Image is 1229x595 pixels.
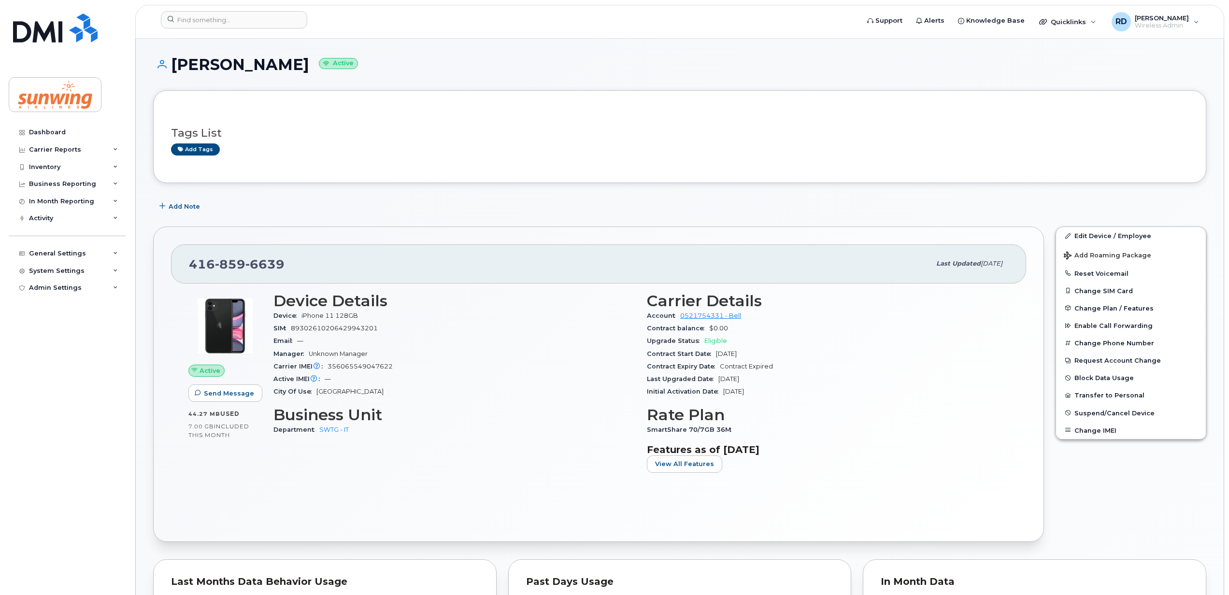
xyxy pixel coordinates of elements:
span: 89302610206429943201 [291,325,378,332]
span: Contract Expiry Date [647,363,720,370]
h3: Device Details [273,292,635,310]
span: 356065549047622 [328,363,393,370]
span: Account [647,312,680,319]
span: [DATE] [718,375,739,382]
span: Manager [273,350,309,357]
span: Initial Activation Date [647,388,723,395]
span: 416 [189,257,285,271]
button: Add Roaming Package [1056,245,1206,265]
span: Last Upgraded Date [647,375,718,382]
span: SIM [273,325,291,332]
span: Last updated [936,260,981,267]
span: [DATE] [723,388,744,395]
button: Change Plan / Features [1056,299,1206,317]
span: Change Plan / Features [1074,304,1154,312]
span: Active IMEI [273,375,325,382]
span: — [297,337,303,344]
span: Device [273,312,301,319]
img: iPhone_11.jpg [196,297,254,355]
span: City Of Use [273,388,316,395]
span: 6639 [245,257,285,271]
span: Add Roaming Package [1064,252,1151,261]
span: [DATE] [716,350,737,357]
button: Change SIM Card [1056,282,1206,299]
a: Edit Device / Employee [1056,227,1206,244]
span: SmartShare 70/7GB 36M [647,426,736,433]
div: In Month Data [881,577,1188,587]
button: Add Note [153,198,208,215]
h3: Rate Plan [647,406,1009,424]
span: Carrier IMEI [273,363,328,370]
h3: Features as of [DATE] [647,444,1009,455]
span: [DATE] [981,260,1002,267]
h3: Tags List [171,127,1188,139]
button: Send Message [188,384,262,402]
span: Contract Expired [720,363,773,370]
button: Change Phone Number [1056,334,1206,352]
h3: Business Unit [273,406,635,424]
a: 0521754331 - Bell [680,312,741,319]
button: Change IMEI [1056,422,1206,439]
a: Add tags [171,143,220,156]
span: Enable Call Forwarding [1074,322,1153,329]
span: View All Features [655,459,714,468]
button: Suspend/Cancel Device [1056,404,1206,422]
span: Contract balance [647,325,709,332]
button: Block Data Usage [1056,369,1206,386]
span: [GEOGRAPHIC_DATA] [316,388,384,395]
a: SWTG - IT [319,426,349,433]
span: 859 [215,257,245,271]
h3: Carrier Details [647,292,1009,310]
div: Last Months Data Behavior Usage [171,577,479,587]
span: Suspend/Cancel Device [1074,409,1155,416]
span: Department [273,426,319,433]
span: 7.00 GB [188,423,214,430]
button: View All Features [647,455,722,473]
button: Request Account Change [1056,352,1206,369]
span: Contract Start Date [647,350,716,357]
span: Upgrade Status [647,337,704,344]
span: Send Message [204,389,254,398]
button: Reset Voicemail [1056,265,1206,282]
span: Active [200,366,220,375]
span: Eligible [704,337,727,344]
span: included this month [188,423,249,439]
span: Email [273,337,297,344]
span: — [325,375,331,382]
button: Enable Call Forwarding [1056,317,1206,334]
span: used [220,410,240,417]
h1: [PERSON_NAME] [153,56,1206,73]
div: Past Days Usage [526,577,834,587]
span: 44.27 MB [188,411,220,417]
span: Unknown Manager [309,350,368,357]
span: iPhone 11 128GB [301,312,358,319]
span: Add Note [169,202,200,211]
small: Active [319,58,358,69]
span: $0.00 [709,325,728,332]
button: Transfer to Personal [1056,386,1206,404]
